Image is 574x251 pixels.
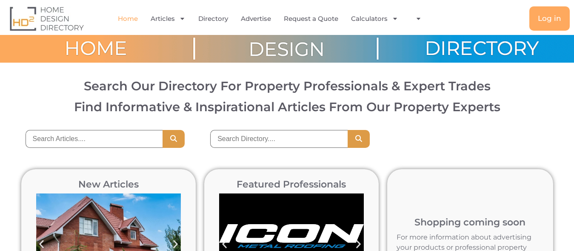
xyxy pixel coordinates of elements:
input: Search Articles.... [26,130,163,148]
span: Log in [538,15,561,22]
a: Directory [198,9,228,29]
a: Articles [151,9,186,29]
a: Advertise [241,9,271,29]
h3: Find Informative & Inspirational Articles From Our Property Experts [14,101,560,113]
a: Log in [529,6,570,31]
h2: New Articles [32,180,185,189]
input: Search Directory.... [210,130,348,148]
a: Calculators [351,9,398,29]
a: Home [118,9,138,29]
button: Search [348,130,370,148]
button: Search [163,130,185,148]
nav: Menu [117,9,428,29]
h2: Search Our Directory For Property Professionals & Expert Trades [14,80,560,92]
h2: Featured Professionals [215,180,368,189]
a: Request a Quote [284,9,338,29]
